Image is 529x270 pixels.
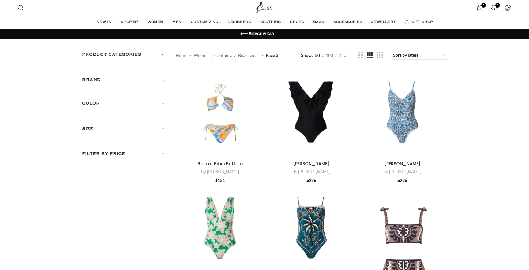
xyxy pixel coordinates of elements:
[367,51,373,59] a: Grid view 3
[326,53,333,58] span: 100
[337,52,348,59] a: 150
[82,125,167,132] h5: Size
[249,31,274,37] h1: Beachwear
[215,178,218,183] span: $
[215,52,232,59] a: Clothing
[313,16,327,28] a: BAGS
[194,52,209,59] a: Women
[266,52,278,59] span: Page 3
[371,20,396,25] span: JEWELLERY
[172,20,182,25] span: MEN
[306,178,309,183] span: $
[405,16,433,28] a: GIFT SHOP
[238,52,259,59] a: Beachwear
[339,53,346,58] span: 150
[82,100,167,107] h5: Color
[397,178,400,183] span: $
[324,52,335,59] a: 100
[315,53,320,58] span: 50
[148,20,163,25] span: WOMEN
[260,20,281,25] span: CLOTHING
[15,2,27,14] a: Search
[82,76,167,87] div: Toggle filter
[96,16,114,28] a: NEW IN
[121,20,138,25] span: SHOP BY
[358,69,447,158] a: Nila Swimsuit
[292,169,330,175] a: By [PERSON_NAME]
[201,169,239,175] a: By [PERSON_NAME]
[397,178,407,183] bdi: 286
[15,16,514,28] div: Main navigation
[384,161,421,167] a: [PERSON_NAME]
[239,29,249,39] a: Go back
[148,16,166,28] a: WOMEN
[333,16,365,28] a: ACCESSORIES
[377,51,383,59] a: Grid view 4
[481,3,486,8] span: 0
[383,169,421,175] a: By [PERSON_NAME]
[260,16,284,28] a: CLOTHING
[254,5,275,10] a: Site logo
[371,16,399,28] a: JEWELLERY
[474,2,486,14] a: 0
[405,20,409,24] img: GiftBag
[215,178,225,183] bdi: 151
[293,161,329,167] a: [PERSON_NAME]
[488,2,500,14] a: 0
[306,178,316,183] bdi: 286
[301,52,313,59] span: Show
[82,76,101,83] h5: BRAND
[227,20,251,25] span: DESIGNERS
[392,51,447,60] select: Shop order
[411,20,433,25] span: GIFT SHOP
[267,69,356,158] a: Paola Swimsuit
[313,20,324,25] span: BAGS
[488,2,500,14] div: My Wishlist
[358,51,363,59] a: Grid view 2
[313,52,322,59] a: 50
[172,16,185,28] a: MEN
[495,3,500,8] span: 0
[121,16,141,28] a: SHOP BY
[176,52,187,59] a: Home
[176,69,265,158] a: Blanka Bikini Bottom
[82,51,167,58] h5: Product categories
[191,16,221,28] a: CUSTOMIZING
[290,16,307,28] a: SHOES
[176,52,278,59] nav: Breadcrumb
[191,20,218,25] span: CUSTOMIZING
[333,20,362,25] span: ACCESSORIES
[96,20,111,25] span: NEW IN
[290,20,304,25] span: SHOES
[197,161,243,167] a: Blanka Bikini Bottom
[227,16,254,28] a: DESIGNERS
[82,150,167,157] h5: Filter by price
